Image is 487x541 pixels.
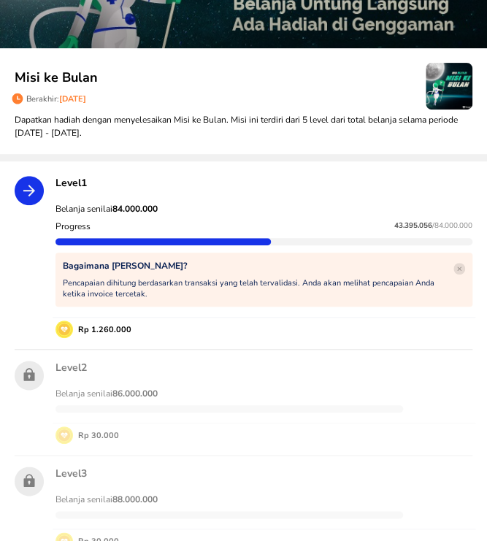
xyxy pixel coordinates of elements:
[112,388,158,399] strong: 86.000.000
[55,176,472,190] p: Level 1
[15,68,426,88] p: Misi ke Bulan
[55,388,158,399] span: Belanja senilai
[26,93,86,104] p: Berakhir:
[59,93,86,104] span: [DATE]
[55,220,91,232] p: Progress
[55,467,472,480] p: Level 3
[55,494,158,505] span: Belanja senilai
[63,260,453,272] p: Bagaimana [PERSON_NAME]?
[426,63,472,110] img: mission-icon-22409
[73,429,119,442] p: Rp 30.000
[63,277,453,299] p: Pencapaian dihitung berdasarkan transaksi yang telah tervalidasi. Anda akan melihat pencapaian An...
[55,361,472,375] p: Level 2
[112,203,158,215] strong: 84.000.000
[112,494,158,505] strong: 88.000.000
[15,113,472,139] p: Dapatkan hadiah dengan menyelesaikan Misi ke Bulan. Misi ini terdiri dari 5 level dari total bela...
[394,220,432,231] span: 43.395.056
[73,323,131,336] p: Rp 1.260.000
[55,203,158,215] span: Belanja senilai
[432,220,472,231] span: / 84.000.000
